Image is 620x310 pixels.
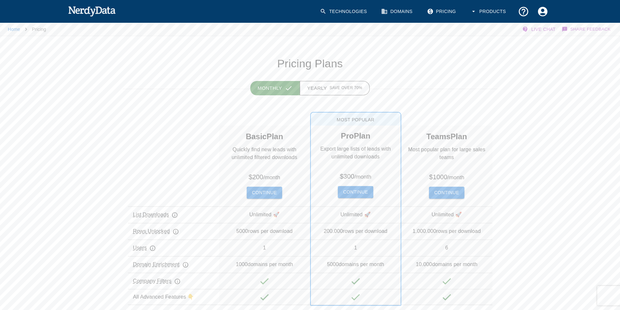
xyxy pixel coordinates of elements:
[8,27,20,32] a: Home
[8,23,46,36] nav: breadcrumb
[561,23,612,36] button: Share Feedback
[466,2,511,21] button: Products
[329,85,362,91] span: Save over 70%
[133,261,189,268] p: Domain Enrichment
[587,264,612,289] iframe: Drift Widget Chat Controller
[401,223,492,239] div: 1.000.000 rows per download
[401,256,492,272] div: 10.000 domains per month
[429,172,464,182] h6: $ 1000
[340,171,371,181] h6: $ 300
[354,174,371,180] small: / month
[249,172,280,182] h6: $ 200
[250,81,300,95] button: Monthly
[401,206,492,222] div: Unlimited 🚀
[426,126,467,146] h5: Teams Plan
[300,81,370,95] button: Yearly Save over 70%
[123,57,498,71] h1: Pricing Plans
[338,186,373,198] button: Continue
[514,2,533,21] button: Support and Documentation
[311,256,401,272] div: 5000 domains per month
[311,223,401,239] div: 200.000 rows per download
[401,146,492,172] p: Most popular plan for large sales teams
[247,187,282,199] button: Continue
[263,174,280,181] small: / month
[219,223,310,239] div: 5000 rows per download
[311,113,401,126] span: Most Popular
[133,244,156,252] p: Users
[68,5,116,18] img: NerdyData.com
[521,23,558,36] button: Live Chat
[401,239,492,256] div: 6
[219,206,310,222] div: Unlimited 🚀
[133,227,179,235] p: Rows Unlocked
[219,146,310,172] p: Quickly find new leads with unlimited filtered downloads
[219,239,310,256] div: 1
[311,239,401,256] div: 1
[448,174,464,181] small: / month
[133,211,178,219] p: List Downloads
[429,187,464,199] button: Continue
[32,26,46,33] p: Pricing
[128,289,219,305] div: All Advanced Features 👇
[423,2,461,21] a: Pricing
[533,2,552,21] button: Account Settings
[341,126,370,145] h5: Pro Plan
[246,126,283,146] h5: Basic Plan
[311,145,401,171] p: Export large lists of leads with unlimited downloads
[316,2,372,21] a: Technologies
[133,277,181,285] p: Company Filters
[219,256,310,272] div: 1000 domains per month
[311,206,401,222] div: Unlimited 🚀
[377,2,418,21] a: Domains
